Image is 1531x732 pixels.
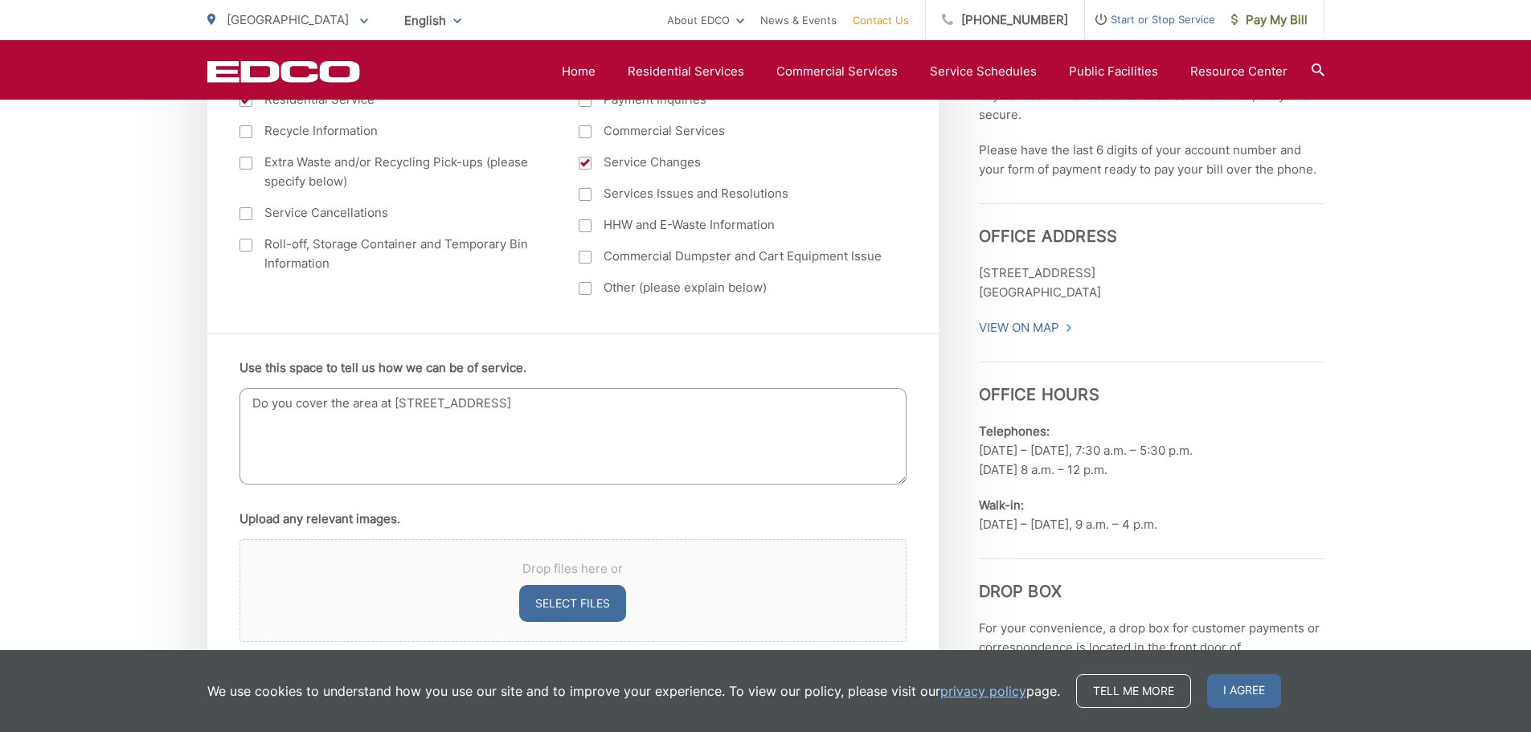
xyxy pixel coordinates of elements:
a: Home [562,62,596,81]
a: Tell me more [1076,674,1191,708]
span: [GEOGRAPHIC_DATA] [227,12,349,27]
p: Please have the last 6 digits of your account number and your form of payment ready to pay your b... [979,141,1324,179]
span: I agree [1207,674,1281,708]
h3: Drop Box [979,558,1324,601]
label: Service Changes [579,153,886,172]
label: Services Issues and Resolutions [579,184,886,203]
label: Payment Inquiries [579,90,886,109]
a: About EDCO [667,10,744,30]
a: Public Facilities [1069,62,1158,81]
label: Other (please explain below) [579,278,886,297]
label: Extra Waste and/or Recycling Pick-ups (please specify below) [239,153,547,191]
p: For your convenience, a drop box for customer payments or correspondence is located in the front ... [979,619,1324,696]
h3: Office Address [979,203,1324,246]
span: Pay My Bill [1231,10,1308,30]
label: Residential Service [239,90,547,109]
label: Use this space to tell us how we can be of service. [239,361,526,375]
p: We use cookies to understand how you use our site and to improve your experience. To view our pol... [207,681,1060,701]
a: View On Map [979,318,1073,337]
label: Commercial Services [579,121,886,141]
label: HHW and E-Waste Information [579,215,886,235]
span: English [392,6,473,35]
label: Recycle Information [239,121,547,141]
label: Commercial Dumpster and Cart Equipment Issue [579,247,886,266]
label: Service Cancellations [239,203,547,223]
p: [STREET_ADDRESS] [GEOGRAPHIC_DATA] [979,264,1324,302]
a: privacy policy [940,681,1026,701]
a: EDCD logo. Return to the homepage. [207,60,360,83]
p: [DATE] – [DATE], 9 a.m. – 4 p.m. [979,496,1324,534]
a: Commercial Services [776,62,898,81]
a: Service Schedules [930,62,1037,81]
a: Resource Center [1190,62,1287,81]
h3: Office Hours [979,362,1324,404]
a: News & Events [760,10,837,30]
b: Walk-in: [979,497,1024,513]
label: Upload any relevant images. [239,512,400,526]
p: [DATE] – [DATE], 7:30 a.m. – 5:30 p.m. [DATE] 8 a.m. – 12 p.m. [979,422,1324,480]
a: Residential Services [628,62,744,81]
button: select files, upload any relevant images. [519,585,626,622]
label: Roll-off, Storage Container and Temporary Bin Information [239,235,547,273]
b: Telephones: [979,423,1050,439]
span: Drop files here or [260,559,886,579]
a: Contact Us [853,10,909,30]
